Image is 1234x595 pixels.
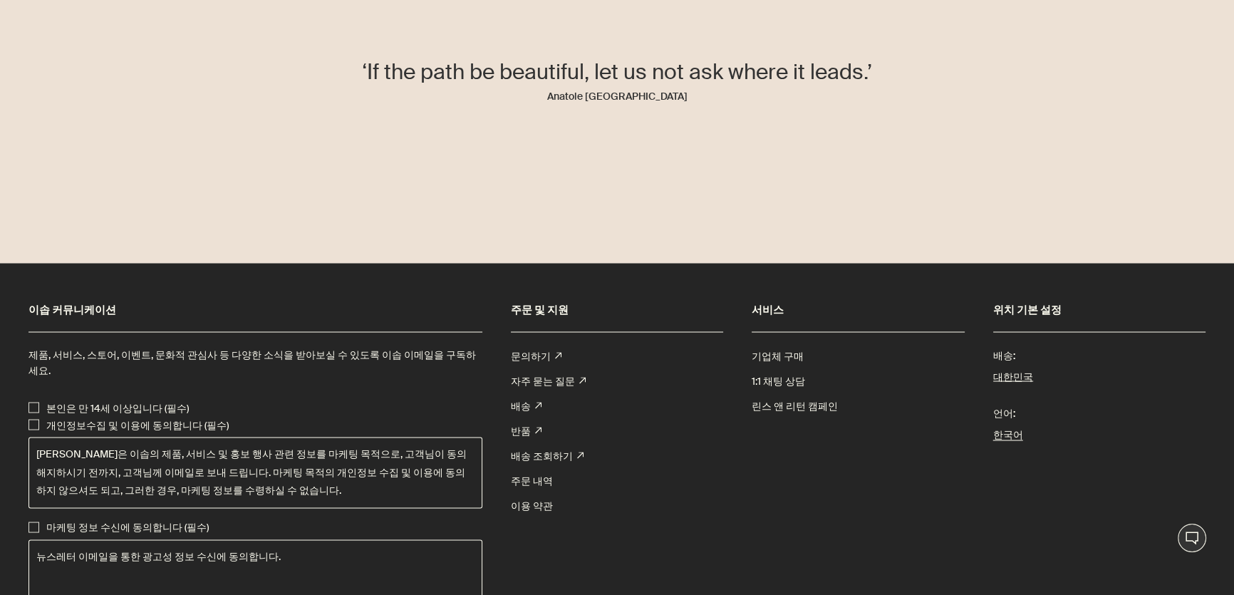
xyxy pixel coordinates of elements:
[323,86,911,106] cite: Anatole [GEOGRAPHIC_DATA]
[46,519,209,536] p: 마케팅 정보 수신에 동의합니다 (필수)
[28,299,482,320] h2: 이솝 커뮤니케이션
[993,425,1206,443] a: 한국어
[1178,524,1206,552] button: 1:1 채팅 상담
[511,368,586,393] a: 자주 묻는 질문
[752,368,807,393] a: 1:1 채팅 상담 ​
[511,468,553,493] a: 주문 내역
[993,400,1206,425] span: 언어:
[28,346,482,378] p: 제품, 서비스, 스토어, 이벤트, 문화적 관심사 등 다양한 소식을 받아보실 수 있도록 이솝 이메일을 구독하세요.
[46,417,229,434] p: 개인정보수집 및 이용에 동의합니다 (필수)
[36,445,467,499] p: [PERSON_NAME]은 이솝의 제품, 서비스 및 홍보 행사 관련 정보를 마케팅 목적으로, 고객님이 동의 해지하시기 전까지, 고객님께 이메일로 보내 드립니다. 마케팅 목적의...
[752,299,964,320] h2: 서비스
[511,443,584,468] a: 배송 조회하기
[511,493,553,518] a: 이용 약관
[323,58,911,86] p: ‘If the path be beautiful, let us not ask where it leads.’
[511,299,723,320] h2: 주문 및 지원
[36,547,467,565] p: 뉴스레터 이메일을 통한 광고성 정보 수신에 동의합니다.
[46,400,189,417] p: 본인은 만 14세 이상입니다 (필수)
[993,343,1206,368] span: 배송:
[993,299,1206,320] h2: 위치 기본 설정
[511,393,541,418] a: 배송
[323,58,911,106] blockquote: ‘If the path be beautiful, let us not ask where it leads.’ Anatole France
[993,368,1033,386] button: 대한민국
[752,343,804,368] a: 기업체 구매
[511,343,561,368] a: 문의하기
[752,393,838,418] a: 린스 앤 리턴 캠페인
[511,418,541,443] a: 반품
